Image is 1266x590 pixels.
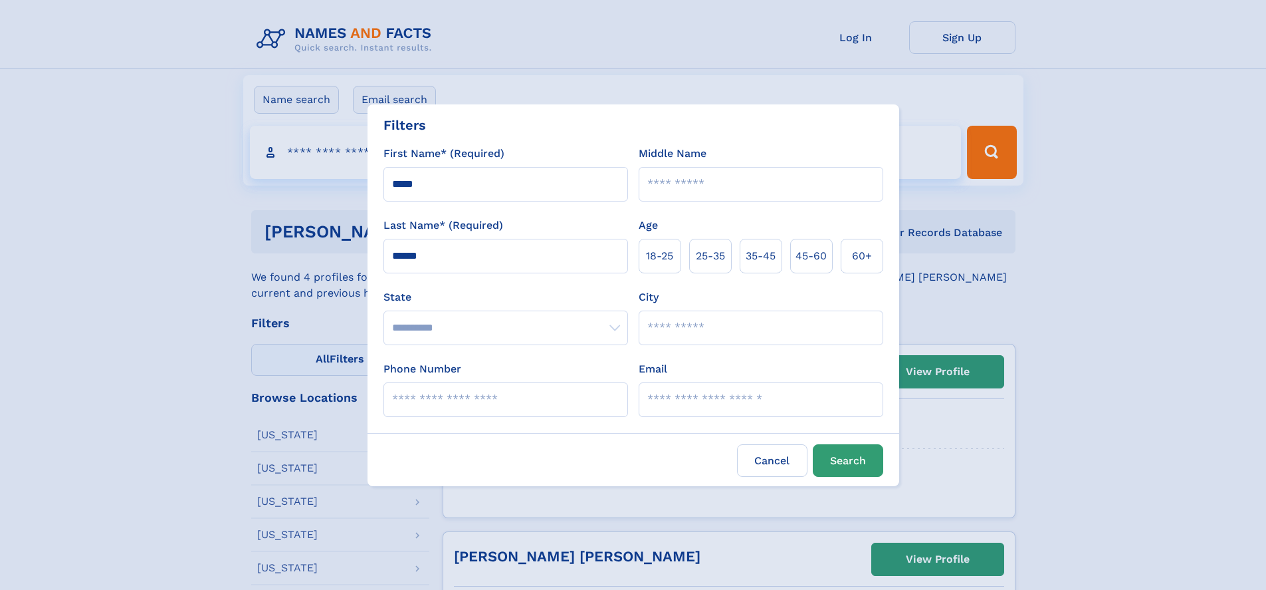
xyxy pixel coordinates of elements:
[383,146,504,162] label: First Name* (Required)
[795,248,827,264] span: 45‑60
[646,248,673,264] span: 18‑25
[383,289,628,305] label: State
[746,248,776,264] span: 35‑45
[813,444,883,477] button: Search
[639,289,659,305] label: City
[639,146,706,162] label: Middle Name
[639,218,658,233] label: Age
[696,248,725,264] span: 25‑35
[852,248,872,264] span: 60+
[383,361,461,377] label: Phone Number
[383,115,426,135] div: Filters
[639,361,667,377] label: Email
[737,444,807,477] label: Cancel
[383,218,503,233] label: Last Name* (Required)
